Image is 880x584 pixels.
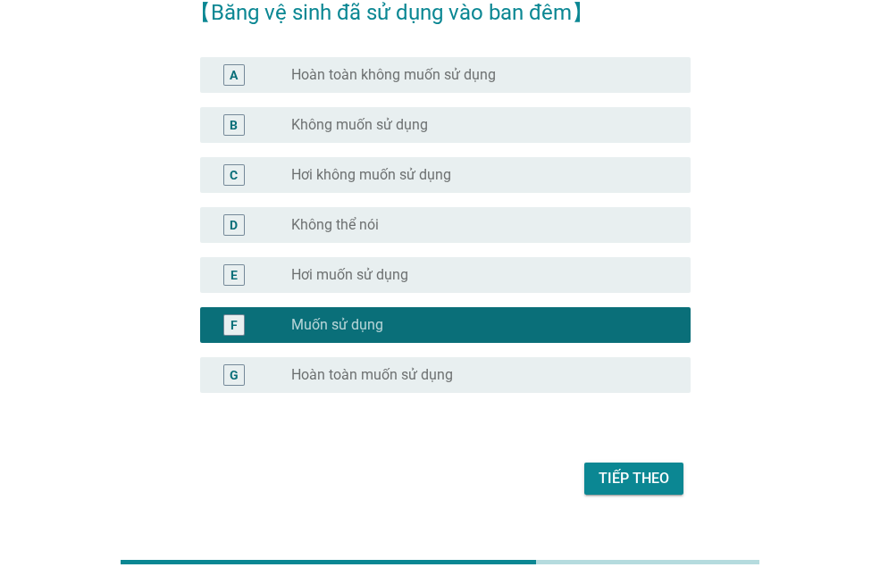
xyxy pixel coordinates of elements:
[230,265,238,284] div: E
[291,366,453,384] label: Hoàn toàn muốn sử dụng
[230,115,238,134] div: B
[291,166,451,184] label: Hơi không muốn sử dụng
[291,266,408,284] label: Hơi muốn sử dụng
[584,463,683,495] button: Tiếp theo
[230,315,238,334] div: F
[291,66,496,84] label: Hoàn toàn không muốn sử dụng
[291,316,383,334] label: Muốn sử dụng
[230,215,238,234] div: D
[291,216,379,234] label: Không thể nói
[599,468,669,489] div: Tiếp theo
[230,65,238,84] div: A
[291,116,428,134] label: Không muốn sử dụng
[230,165,238,184] div: C
[230,365,239,384] div: G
